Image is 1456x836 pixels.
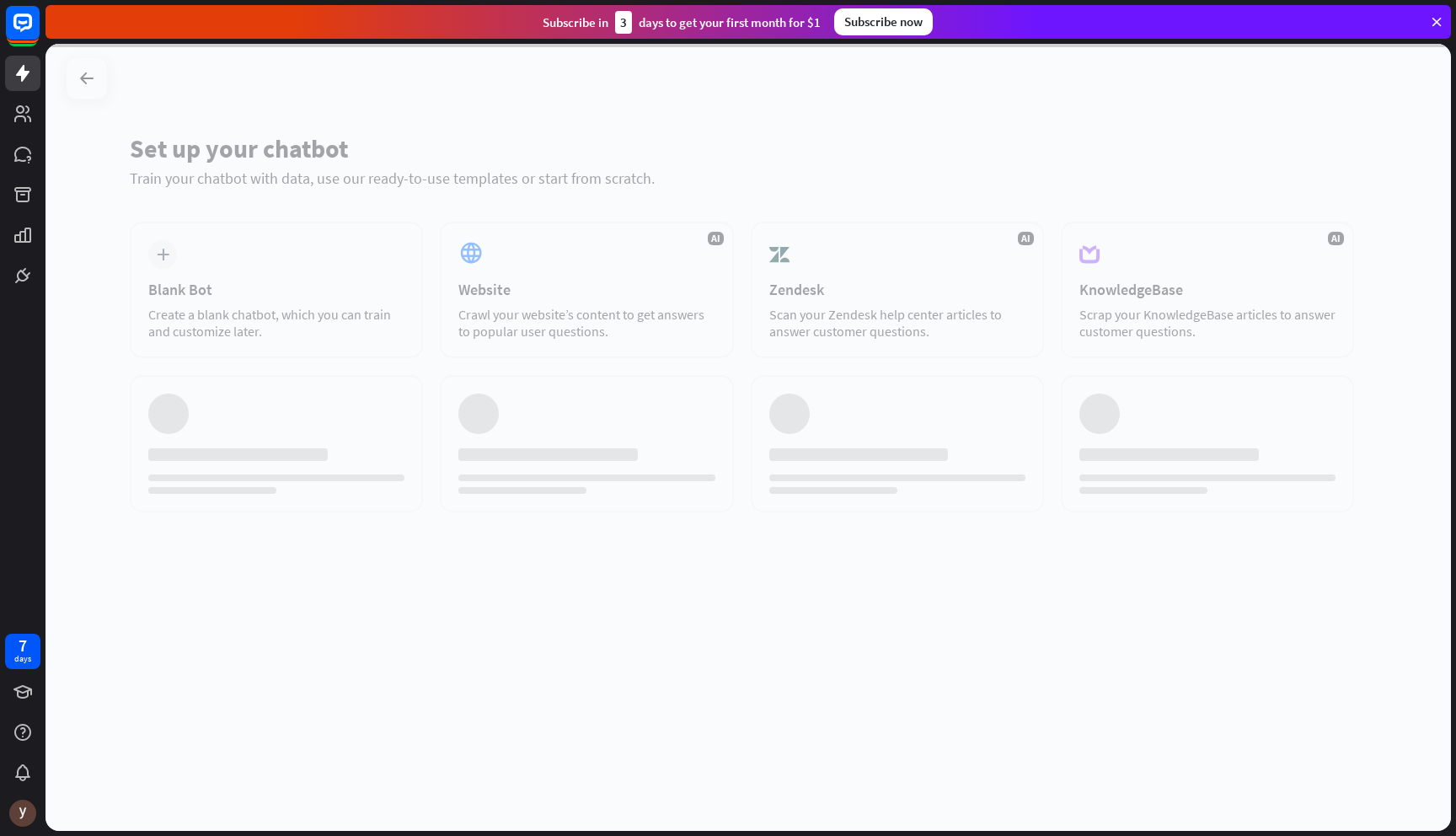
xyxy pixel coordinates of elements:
[19,638,27,653] div: 7
[615,11,632,34] div: 3
[5,634,40,669] a: 7 days
[543,11,821,34] div: Subscribe in days to get your first month for $1
[14,653,31,665] div: days
[834,8,933,35] div: Subscribe now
